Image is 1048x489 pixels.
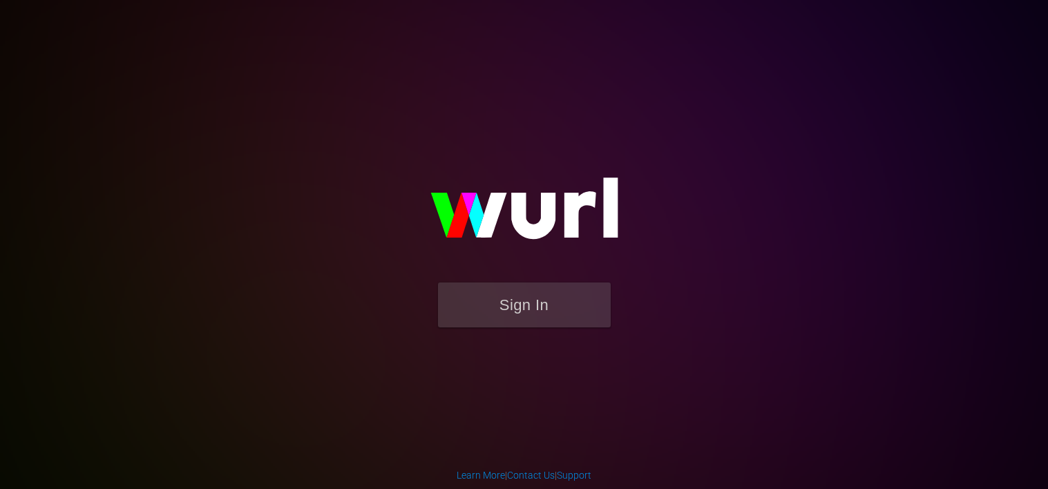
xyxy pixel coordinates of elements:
[507,470,555,481] a: Contact Us
[457,470,505,481] a: Learn More
[457,468,591,482] div: | |
[557,470,591,481] a: Support
[438,282,611,327] button: Sign In
[386,148,663,282] img: wurl-logo-on-black-223613ac3d8ba8fe6dc639794a292ebdb59501304c7dfd60c99c58986ef67473.svg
